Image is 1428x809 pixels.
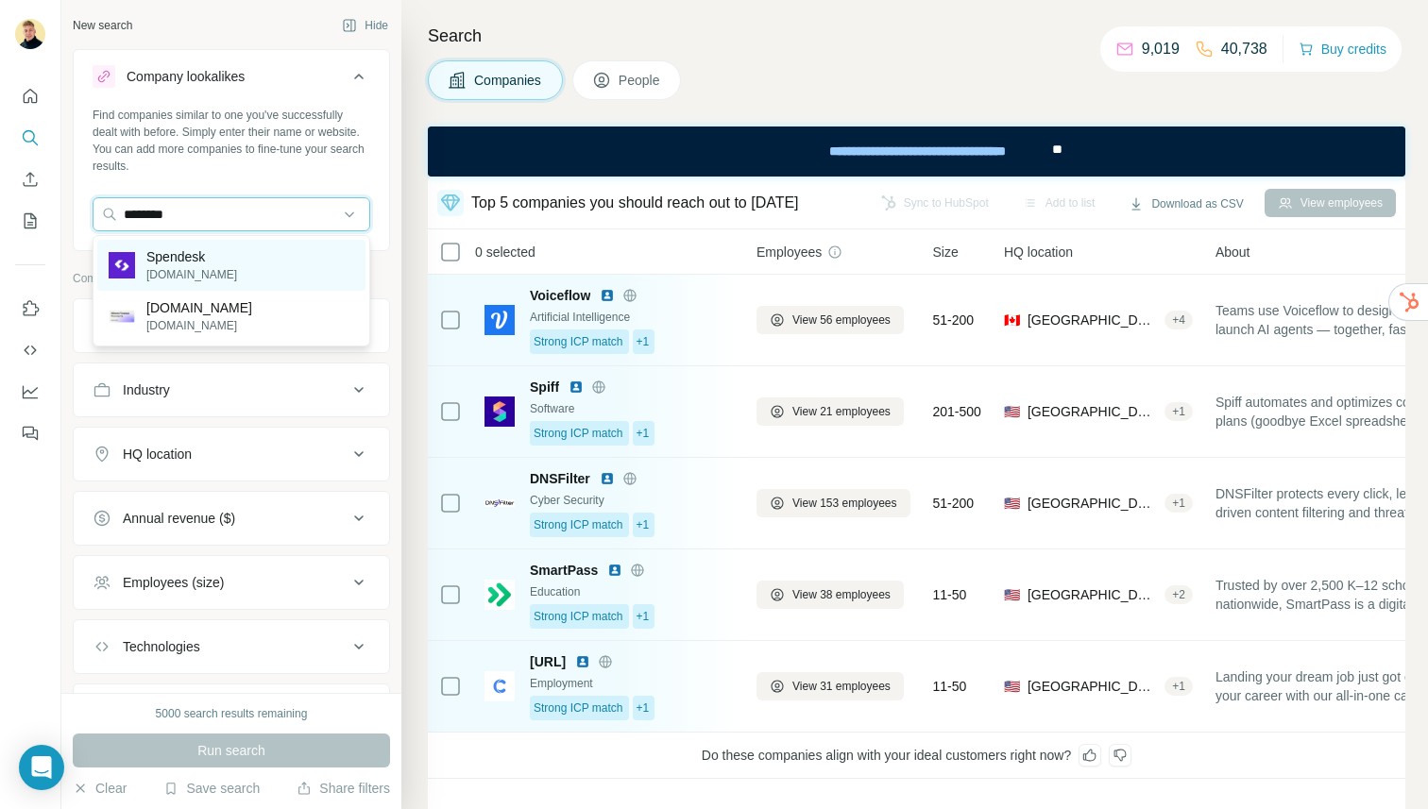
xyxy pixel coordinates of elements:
[73,779,127,798] button: Clear
[534,425,623,442] span: Strong ICP match
[123,509,235,528] div: Annual revenue ($)
[792,312,891,329] span: View 56 employees
[607,563,622,578] img: LinkedIn logo
[123,380,170,399] div: Industry
[123,445,192,463] div: HQ location
[1004,494,1020,513] span: 🇺🇸
[1164,586,1193,603] div: + 2
[530,583,734,600] div: Education
[933,494,975,513] span: 51-200
[756,306,904,334] button: View 56 employees
[1299,36,1386,62] button: Buy credits
[637,425,650,442] span: +1
[792,403,891,420] span: View 21 employees
[1221,38,1267,60] p: 40,738
[534,699,623,716] span: Strong ICP match
[15,19,45,49] img: Avatar
[530,469,590,488] span: DNSFilter
[1115,190,1256,218] button: Download as CSV
[15,79,45,113] button: Quick start
[123,573,224,592] div: Employees (size)
[74,303,389,348] button: Company
[109,310,135,324] img: spendesk.dev
[74,688,389,733] button: Keywords
[534,333,623,350] span: Strong ICP match
[530,492,734,509] div: Cyber Security
[756,672,904,700] button: View 31 employees
[619,71,662,90] span: People
[637,608,650,625] span: +1
[15,204,45,238] button: My lists
[530,561,598,580] span: SmartPass
[428,733,1405,779] div: Do these companies align with your ideal customers right now?
[792,678,891,695] span: View 31 employees
[156,705,308,722] div: 5000 search results remaining
[534,608,623,625] span: Strong ICP match
[15,292,45,326] button: Use Surfe on LinkedIn
[15,416,45,450] button: Feedback
[530,286,590,305] span: Voiceflow
[163,779,260,798] button: Save search
[146,266,237,283] p: [DOMAIN_NAME]
[109,252,135,278] img: Spendesk
[428,23,1405,49] h4: Search
[1028,494,1157,513] span: [GEOGRAPHIC_DATA], [US_STATE]
[530,309,734,326] div: Artificial Intelligence
[1164,495,1193,512] div: + 1
[1164,403,1193,420] div: + 1
[756,581,904,609] button: View 38 employees
[74,624,389,669] button: Technologies
[74,367,389,413] button: Industry
[1028,311,1157,329] span: [GEOGRAPHIC_DATA], [GEOGRAPHIC_DATA]
[484,305,515,335] img: Logo of Voiceflow
[146,247,237,266] p: Spendesk
[792,586,891,603] span: View 38 employees
[73,270,390,287] p: Company information
[475,243,535,261] span: 0 selected
[474,71,543,90] span: Companies
[1164,678,1193,695] div: + 1
[1004,585,1020,604] span: 🇺🇸
[15,333,45,367] button: Use Surfe API
[1028,402,1157,421] span: [GEOGRAPHIC_DATA], [US_STATE]
[1028,677,1157,696] span: [GEOGRAPHIC_DATA], [US_STATE]
[1004,402,1020,421] span: 🇺🇸
[146,298,252,317] p: [DOMAIN_NAME]
[73,17,132,34] div: New search
[933,585,967,604] span: 11-50
[1004,677,1020,696] span: 🇺🇸
[530,675,734,692] div: Employment
[756,489,910,517] button: View 153 employees
[74,496,389,541] button: Annual revenue ($)
[74,431,389,477] button: HQ location
[15,162,45,196] button: Enrich CSV
[471,192,799,214] div: Top 5 companies you should reach out to [DATE]
[484,499,515,506] img: Logo of DNSFilter
[530,652,566,671] span: [URL]
[15,121,45,155] button: Search
[933,243,959,261] span: Size
[575,654,590,669] img: LinkedIn logo
[428,126,1405,177] iframe: Banner
[19,745,64,790] div: Open Intercom Messenger
[484,580,515,610] img: Logo of SmartPass
[756,397,904,426] button: View 21 employees
[146,317,252,334] p: [DOMAIN_NAME]
[1004,311,1020,329] span: 🇨🇦
[530,400,734,417] div: Software
[74,54,389,107] button: Company lookalikes
[1164,312,1193,329] div: + 4
[569,379,584,395] img: LinkedIn logo
[534,516,623,533] span: Strong ICP match
[93,107,370,175] div: Find companies similar to one you've successfully dealt with before. Simply enter their name or w...
[792,495,897,512] span: View 153 employees
[600,471,615,486] img: LinkedIn logo
[637,333,650,350] span: +1
[933,402,981,421] span: 201-500
[756,243,822,261] span: Employees
[1142,38,1180,60] p: 9,019
[127,67,245,86] div: Company lookalikes
[933,677,967,696] span: 11-50
[1028,585,1157,604] span: [GEOGRAPHIC_DATA], [US_STATE]
[1215,243,1250,261] span: About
